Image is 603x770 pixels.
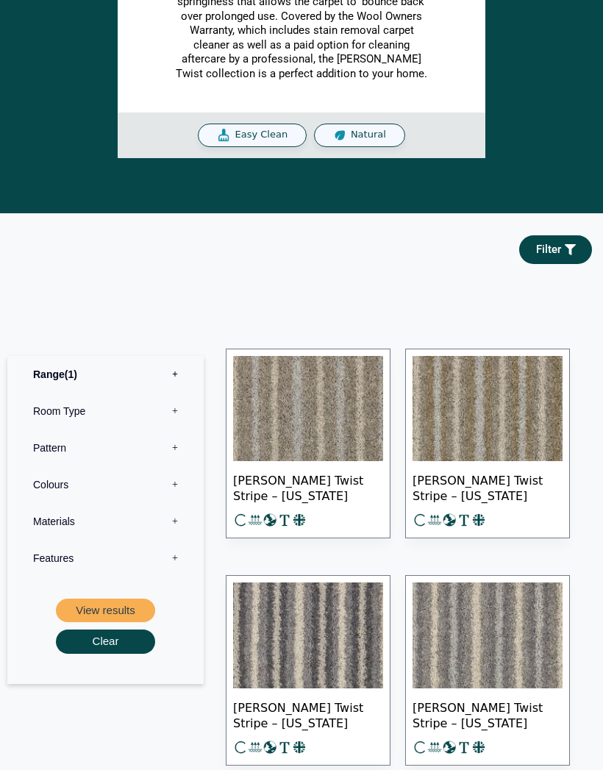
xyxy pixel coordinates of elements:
span: [PERSON_NAME] Twist Stripe – [US_STATE] [233,688,383,740]
button: View results [56,599,155,623]
a: Filter [519,235,592,264]
a: [PERSON_NAME] Twist Stripe – [US_STATE] [405,349,570,539]
img: Tomkinson Twist - Tennessee stripe [233,356,383,462]
span: 1 [65,368,77,380]
a: [PERSON_NAME] Twist Stripe – [US_STATE] [226,349,390,539]
span: Easy Clean [235,129,288,141]
label: Range [18,356,193,393]
a: [PERSON_NAME] Twist Stripe – [US_STATE] [405,575,570,766]
img: Tomkinson Twist stripe - New York [413,582,563,688]
label: Materials [18,503,193,540]
label: Pattern [18,429,193,466]
span: [PERSON_NAME] Twist Stripe – [US_STATE] [413,688,563,740]
button: Clear [56,630,155,654]
span: Filter [536,244,561,255]
span: Natural [351,129,386,141]
span: [PERSON_NAME] Twist Stripe – [US_STATE] [413,461,563,513]
a: [PERSON_NAME] Twist Stripe – [US_STATE] [226,575,390,766]
span: [PERSON_NAME] Twist Stripe – [US_STATE] [233,461,383,513]
img: Tomkinson Twist - Idaho stripe [233,582,383,688]
label: Room Type [18,393,193,429]
label: Features [18,540,193,577]
label: Colours [18,466,193,503]
img: Tomkinson Twist stripe - Texas [413,356,563,462]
